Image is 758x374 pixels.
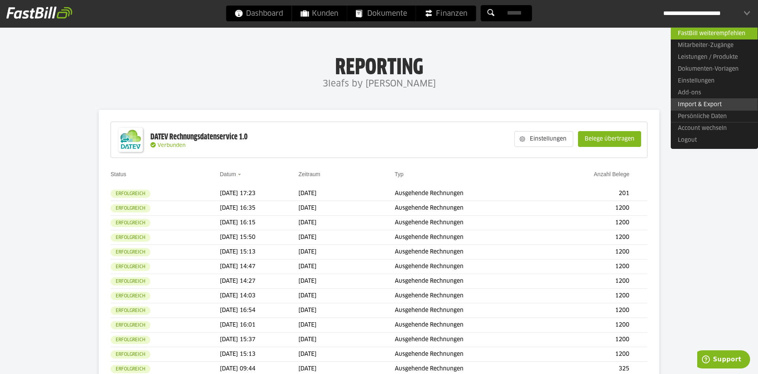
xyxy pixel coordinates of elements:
td: [DATE] [298,347,395,362]
td: [DATE] 16:35 [220,201,298,216]
div: DATEV Rechnungsdatenservice 1.0 [150,132,248,142]
a: Dashboard [226,6,292,21]
sl-badge: Erfolgreich [111,233,150,242]
sl-badge: Erfolgreich [111,365,150,373]
a: Anzahl Belege [594,171,629,177]
td: 1200 [547,289,633,303]
a: Finanzen [416,6,476,21]
td: Ausgehende Rechnungen [395,303,547,318]
td: Ausgehende Rechnungen [395,186,547,201]
span: Dokumente [356,6,407,21]
td: 1200 [547,245,633,259]
td: Ausgehende Rechnungen [395,230,547,245]
td: Ausgehende Rechnungen [395,245,547,259]
td: Ausgehende Rechnungen [395,216,547,230]
a: Status [111,171,126,177]
td: [DATE] [298,245,395,259]
td: [DATE] [298,216,395,230]
td: 1200 [547,303,633,318]
a: Leistungen / Produkte [671,51,758,63]
td: [DATE] 15:37 [220,333,298,347]
a: Import & Export [671,98,758,111]
sl-badge: Erfolgreich [111,263,150,271]
td: [DATE] [298,230,395,245]
td: Ausgehende Rechnungen [395,318,547,333]
td: 1200 [547,216,633,230]
sl-badge: Erfolgreich [111,336,150,344]
td: 1200 [547,201,633,216]
img: sort_desc.gif [238,174,243,175]
td: Ausgehende Rechnungen [395,274,547,289]
td: [DATE] 14:27 [220,274,298,289]
td: [DATE] 16:01 [220,318,298,333]
td: 1200 [547,274,633,289]
iframe: Öffnet ein Widget, in dem Sie weitere Informationen finden [697,350,750,370]
td: [DATE] 15:50 [220,230,298,245]
td: [DATE] 16:15 [220,216,298,230]
sl-badge: Erfolgreich [111,306,150,315]
sl-badge: Erfolgreich [111,190,150,198]
td: [DATE] [298,289,395,303]
td: Ausgehende Rechnungen [395,259,547,274]
a: Dokumente [347,6,416,21]
span: Verbunden [158,143,186,148]
td: [DATE] [298,201,395,216]
td: [DATE] [298,318,395,333]
h1: Reporting [79,56,679,76]
a: Dokumenten-Vorlagen [671,63,758,75]
sl-badge: Erfolgreich [111,277,150,286]
sl-badge: Erfolgreich [111,248,150,256]
a: Mitarbeiter-Zugänge [671,39,758,51]
img: DATEV-Datenservice Logo [115,124,146,156]
td: 201 [547,186,633,201]
sl-badge: Erfolgreich [111,204,150,212]
sl-badge: Erfolgreich [111,350,150,359]
sl-badge: Erfolgreich [111,219,150,227]
td: [DATE] 14:03 [220,289,298,303]
td: 1200 [547,318,633,333]
td: [DATE] [298,333,395,347]
sl-button: Einstellungen [514,131,573,147]
td: [DATE] 15:13 [220,347,298,362]
a: FastBill weiterempfehlen [671,27,758,39]
a: Persönliche Daten [671,110,758,122]
td: Ausgehende Rechnungen [395,333,547,347]
td: [DATE] 14:47 [220,259,298,274]
td: Ausgehende Rechnungen [395,347,547,362]
td: [DATE] [298,303,395,318]
td: [DATE] [298,259,395,274]
span: Finanzen [425,6,467,21]
span: Kunden [301,6,338,21]
img: fastbill_logo_white.png [6,6,72,19]
td: [DATE] [298,274,395,289]
a: Zeitraum [298,171,320,177]
td: [DATE] [298,186,395,201]
td: Ausgehende Rechnungen [395,289,547,303]
span: Dashboard [235,6,283,21]
sl-badge: Erfolgreich [111,292,150,300]
td: [DATE] 16:54 [220,303,298,318]
td: 1200 [547,333,633,347]
a: Account wechseln [671,122,758,134]
a: Datum [220,171,236,177]
a: Kunden [292,6,347,21]
td: [DATE] 17:23 [220,186,298,201]
a: Add-ons [671,87,758,99]
td: 1200 [547,259,633,274]
td: 1200 [547,347,633,362]
a: Typ [395,171,404,177]
td: 1200 [547,230,633,245]
sl-badge: Erfolgreich [111,321,150,329]
td: [DATE] 15:13 [220,245,298,259]
td: Ausgehende Rechnungen [395,201,547,216]
a: Einstellungen [671,75,758,87]
sl-button: Belege übertragen [578,131,641,147]
a: Logout [671,134,758,146]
